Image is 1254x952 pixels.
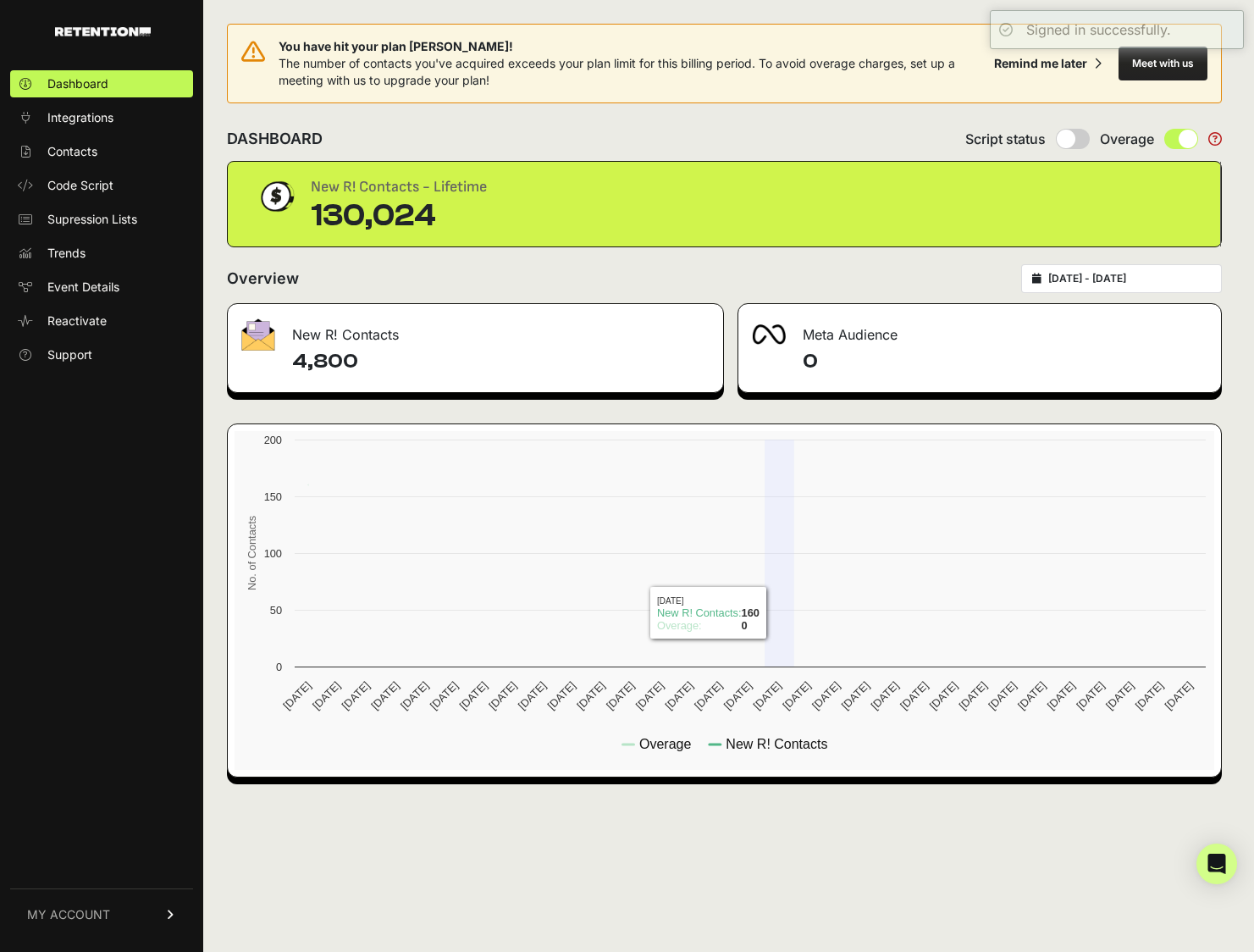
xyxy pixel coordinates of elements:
[1103,679,1136,712] text: [DATE]
[55,27,151,36] img: Retention.com
[516,679,549,712] text: [DATE]
[311,175,487,199] div: New R! Contacts - Lifetime
[227,127,323,151] h2: DASHBOARD
[279,56,955,87] span: The number of contacts you've acquired exceeds your plan limit for this billing period. To avoid ...
[1100,129,1154,149] span: Overage
[255,175,297,218] img: dollar-coin-05c43ed7efb7bc0c12610022525b4bbbb207c7efeef5aecc26f025e68dcafac9.png
[1015,679,1048,712] text: [DATE]
[752,324,786,345] img: fa-meta-2f981b61bb99beabf952f7030308934f19ce035c18b003e963880cc3fabeebb7.png
[1133,679,1166,712] text: [DATE]
[47,177,113,194] span: Code Script
[10,138,193,165] a: Contacts
[898,679,931,712] text: [DATE]
[279,38,987,55] span: You have hit your plan [PERSON_NAME]!
[47,245,86,262] span: Trends
[927,679,960,712] text: [DATE]
[780,679,813,712] text: [DATE]
[456,679,489,712] text: [DATE]
[809,679,842,712] text: [DATE]
[721,679,754,712] text: [DATE]
[264,490,282,503] text: 150
[994,55,1087,72] div: Remind me later
[10,104,193,131] a: Integrations
[692,679,725,712] text: [DATE]
[241,318,275,351] img: fa-envelope-19ae18322b30453b285274b1b8af3d052b27d846a4fbe8435d1a52b978f639a2.png
[10,70,193,97] a: Dashboard
[574,679,607,712] text: [DATE]
[545,679,578,712] text: [DATE]
[839,679,872,712] text: [DATE]
[311,199,487,233] div: 130,024
[47,346,92,363] span: Support
[738,304,1222,355] div: Meta Audience
[10,888,193,940] a: MY ACCOUNT
[27,906,110,923] span: MY ACCOUNT
[1196,844,1237,884] div: Open Intercom Messenger
[47,279,119,296] span: Event Details
[227,267,299,291] h2: Overview
[398,679,431,712] text: [DATE]
[965,129,1046,149] span: Script status
[280,679,313,712] text: [DATE]
[428,679,461,712] text: [DATE]
[310,679,343,712] text: [DATE]
[987,48,1108,79] button: Remind me later
[1045,679,1078,712] text: [DATE]
[10,307,193,335] a: Reactivate
[368,679,401,712] text: [DATE]
[986,679,1019,712] text: [DATE]
[264,547,282,560] text: 100
[1074,679,1107,712] text: [DATE]
[1026,19,1171,40] div: Signed in successfully.
[246,516,258,590] text: No. of Contacts
[1119,47,1207,80] button: Meet with us
[10,341,193,368] a: Support
[486,679,519,712] text: [DATE]
[47,211,137,228] span: Supression Lists
[276,661,282,673] text: 0
[803,348,1208,375] h4: 0
[604,679,637,712] text: [DATE]
[868,679,901,712] text: [DATE]
[47,143,97,160] span: Contacts
[264,434,282,446] text: 200
[47,313,107,329] span: Reactivate
[47,109,113,126] span: Integrations
[662,679,695,712] text: [DATE]
[292,348,710,375] h4: 4,800
[10,240,193,267] a: Trends
[10,206,193,233] a: Supression Lists
[228,304,723,355] div: New R! Contacts
[633,679,666,712] text: [DATE]
[47,75,108,92] span: Dashboard
[639,737,691,751] text: Overage
[726,737,827,751] text: New R! Contacts
[10,274,193,301] a: Event Details
[10,172,193,199] a: Code Script
[270,604,282,617] text: 50
[1162,679,1195,712] text: [DATE]
[340,679,373,712] text: [DATE]
[751,679,784,712] text: [DATE]
[957,679,990,712] text: [DATE]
